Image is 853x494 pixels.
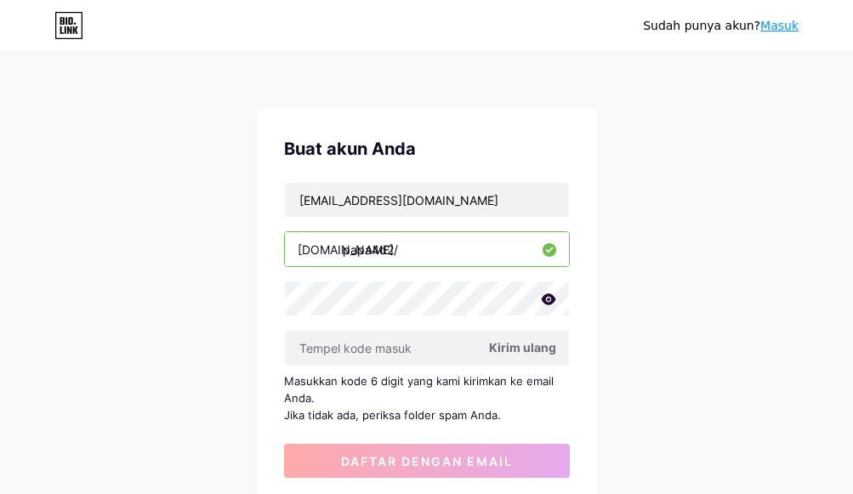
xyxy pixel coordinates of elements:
[284,408,501,422] font: Jika tidak ada, periksa folder spam Anda.
[760,19,799,32] a: Masuk
[284,374,554,405] font: Masukkan kode 6 digit yang kami kirimkan ke email Anda.
[489,340,556,355] font: Kirim ulang
[643,19,760,32] font: Sudah punya akun?
[285,232,569,266] input: nama belakang
[285,183,569,217] input: E-mail
[341,454,513,468] font: daftar dengan email
[284,139,416,159] font: Buat akun Anda
[285,331,569,365] input: Tempel kode masuk
[298,242,398,257] font: [DOMAIN_NAME]/
[284,444,570,478] button: daftar dengan email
